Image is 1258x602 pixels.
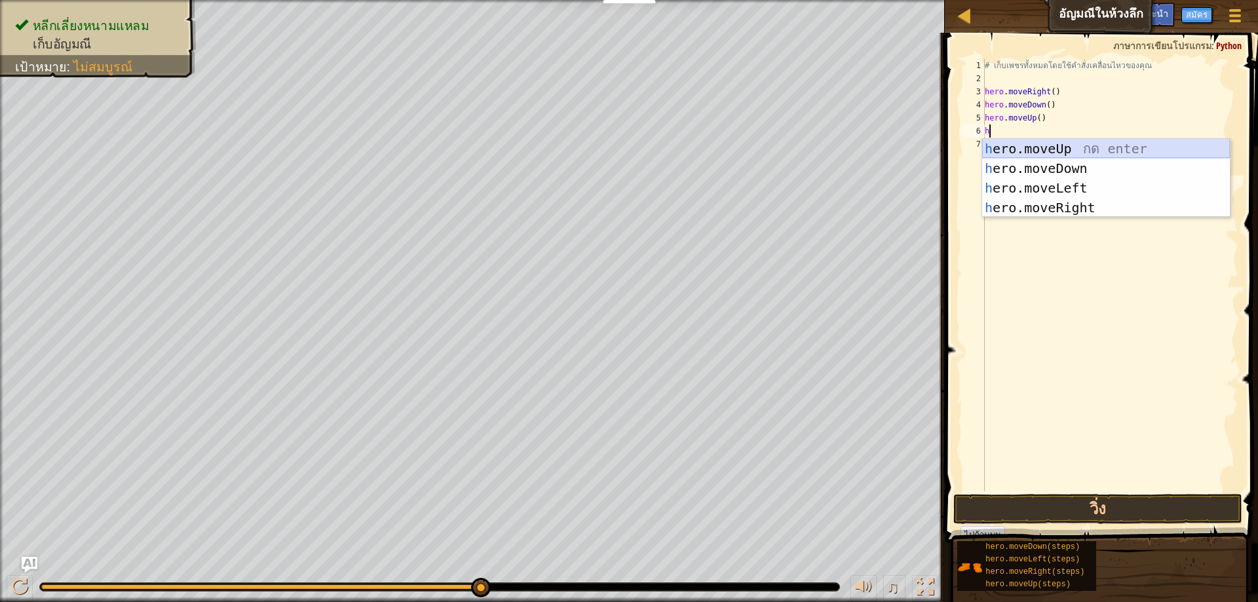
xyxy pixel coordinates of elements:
[1092,7,1115,20] span: Ask AI
[963,85,985,98] div: 3
[963,59,985,72] div: 1
[957,555,982,580] img: portrait.png
[15,60,66,74] span: เป้าหมาย
[1086,3,1121,27] button: Ask AI
[985,567,1084,576] span: hero.moveRight(steps)
[73,60,132,74] span: ไม่สมบูรณ์
[1219,3,1251,33] button: แสดงเมนูเกมส์
[1113,39,1211,52] span: ภาษาการเขียนโปรแกรม
[7,575,33,602] button: Ctrl + P: Play
[886,577,899,597] span: ♫
[985,580,1071,589] span: hero.moveUp(steps)
[963,111,985,124] div: 5
[985,542,1080,552] span: hero.moveDown(steps)
[1211,39,1216,52] span: :
[963,98,985,111] div: 4
[1216,39,1242,52] span: Python
[963,138,985,151] div: 7
[1181,7,1212,23] button: สมัคร
[953,494,1242,524] button: วิ่ง
[67,60,74,74] span: :
[22,557,37,573] button: Ask AI
[33,37,92,51] span: เก็บอัญมณี
[15,16,182,35] li: หลีกเลี่ยงหนามแหลม
[912,575,938,602] button: สลับเป็นเต็มจอ
[963,72,985,85] div: 2
[15,35,182,53] li: เก็บอัญมณี
[33,18,149,33] span: หลีกเลี่ยงหนามแหลม
[985,555,1080,564] span: hero.moveLeft(steps)
[1128,7,1168,20] span: คำแนะนำ
[963,124,985,138] div: 6
[850,575,877,602] button: ปรับระดับเสียง
[883,575,905,602] button: ♫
